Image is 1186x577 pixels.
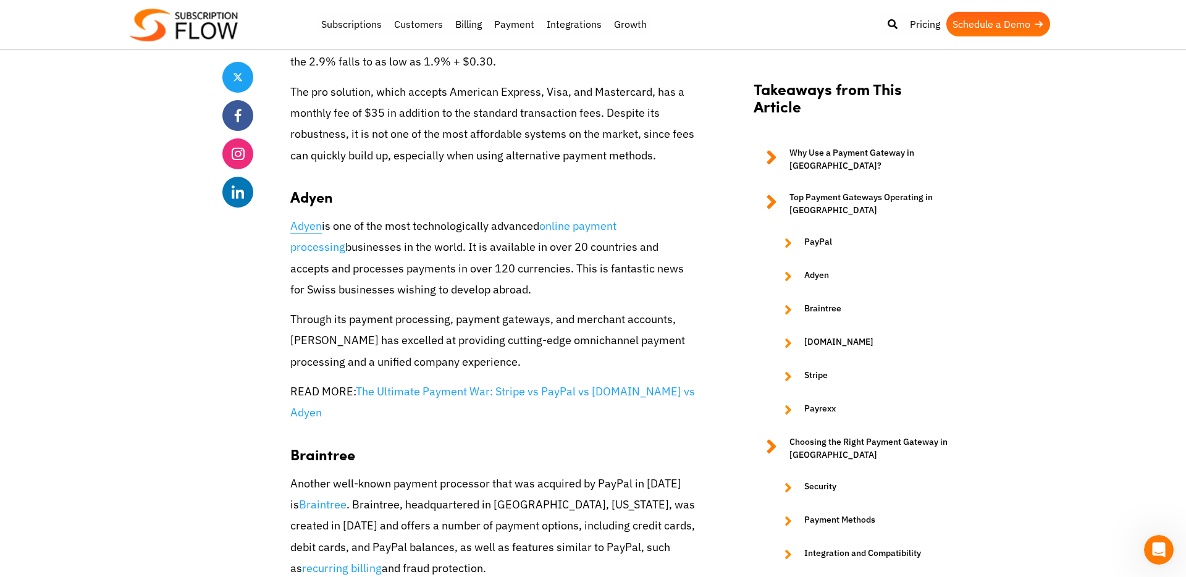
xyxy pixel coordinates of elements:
[290,381,698,423] p: READ MORE:
[772,302,951,317] a: Braintree
[754,146,951,172] a: Why Use a Payment Gateway in [GEOGRAPHIC_DATA]?
[772,269,951,284] a: Adyen
[772,402,951,417] a: Payrexx
[772,547,951,562] a: Integration and Compatibility
[772,235,951,250] a: PayPal
[290,384,695,419] a: The Ultimate Payment War: Stripe vs PayPal vs [DOMAIN_NAME] vs Adyen
[302,561,382,575] a: recurring billing
[772,480,951,495] a: Security
[904,12,946,36] a: Pricing
[946,12,1050,36] a: Schedule a Demo
[608,12,653,36] a: Growth
[290,309,698,373] p: Through its payment processing, payment gateways, and merchant accounts, [PERSON_NAME] has excell...
[290,432,698,463] h3: Braintree
[388,12,449,36] a: Customers
[772,369,951,384] a: Stripe
[1144,535,1174,565] iframe: Intercom live chat
[754,80,951,128] h2: Takeaways from This Article
[130,9,238,41] img: Subscriptionflow
[290,219,322,234] a: Adyen
[290,175,698,206] h3: Adyen
[754,436,951,461] a: Choosing the Right Payment Gateway in [GEOGRAPHIC_DATA]
[449,12,488,36] a: Billing
[754,191,951,217] a: Top Payment Gateways Operating in [GEOGRAPHIC_DATA]
[290,82,698,166] p: The pro solution, which accepts American Express, Visa, and Mastercard, has a monthly fee of $35 ...
[290,216,698,300] p: is one of the most technologically advanced businesses in the world. It is available in over 20 c...
[772,513,951,528] a: Payment Methods
[488,12,540,36] a: Payment
[315,12,388,36] a: Subscriptions
[299,497,347,512] a: Braintree
[772,335,951,350] a: [DOMAIN_NAME]
[540,12,608,36] a: Integrations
